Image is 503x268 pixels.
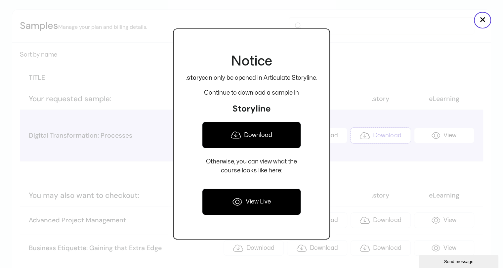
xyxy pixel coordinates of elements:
a: Download [202,122,301,148]
p: Continue to download a sample in [186,88,317,97]
p: can only be opened in Articulate Storyline. [186,73,317,82]
a: View Live [202,189,301,215]
p: Otherwise, you can view what the course looks like here: [186,157,317,175]
h3: Storyline [186,103,317,114]
iframe: chat widget [419,253,500,268]
strong: .story [186,75,202,81]
button: Close popup [474,12,491,28]
h2: Notice [186,53,317,70]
